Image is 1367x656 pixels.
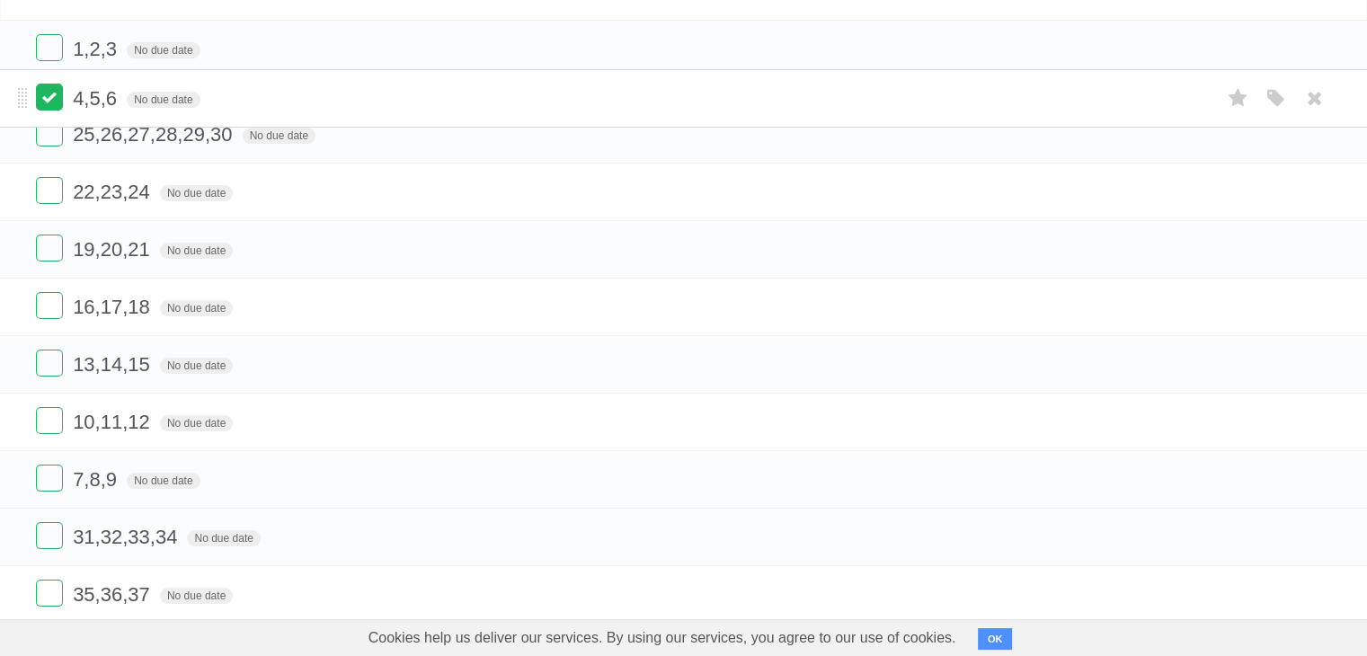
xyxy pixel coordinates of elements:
span: No due date [160,358,233,374]
span: No due date [160,588,233,604]
label: Done [36,292,63,319]
span: 10,11,12 [73,411,155,433]
span: Cookies help us deliver our services. By using our services, you agree to our use of cookies. [351,620,974,656]
span: No due date [243,128,315,144]
label: Done [36,84,63,111]
span: 35,36,37 [73,583,155,606]
span: 13,14,15 [73,353,155,376]
label: Done [36,580,63,607]
span: No due date [187,530,260,546]
span: No due date [127,42,200,58]
span: No due date [160,300,233,316]
label: Done [36,350,63,377]
label: Done [36,235,63,262]
span: No due date [127,473,200,489]
label: Done [36,120,63,146]
span: No due date [160,185,233,201]
span: 1,2,3 [73,38,121,60]
span: 31,32,33,34 [73,526,182,548]
span: 7,8,9 [73,468,121,491]
span: No due date [160,243,233,259]
span: No due date [127,92,200,108]
span: No due date [160,415,233,431]
span: 4,5,6 [73,87,121,110]
span: 19,20,21 [73,238,155,261]
label: Done [36,177,63,204]
label: Done [36,407,63,434]
button: OK [978,628,1013,650]
span: 22,23,24 [73,181,155,203]
span: 16,17,18 [73,296,155,318]
label: Star task [1221,84,1256,113]
label: Done [36,522,63,549]
label: Done [36,34,63,61]
label: Done [36,465,63,492]
span: 25,26,27,28,29,30 [73,123,236,146]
